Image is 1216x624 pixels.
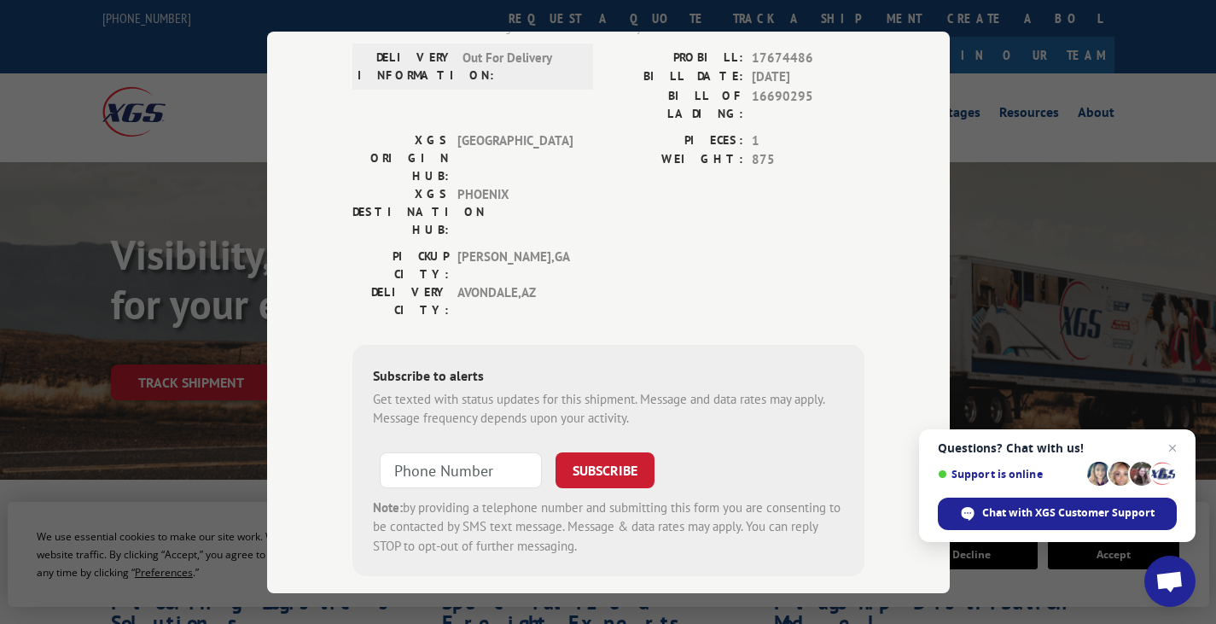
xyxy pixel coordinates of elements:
span: AVONDALE , AZ [457,283,573,318]
span: 875 [752,150,864,170]
label: BILL OF LADING: [608,86,743,122]
span: 16690295 [752,86,864,122]
div: Get texted with status updates for this shipment. Message and data rates may apply. Message frequ... [373,389,844,428]
div: Chat with XGS Customer Support [938,498,1177,530]
label: PIECES: [608,131,743,150]
label: BILL DATE: [608,67,743,87]
button: SUBSCRIBE [556,452,655,487]
span: Questions? Chat with us! [938,441,1177,455]
span: [GEOGRAPHIC_DATA] [457,131,573,184]
label: PROBILL: [608,48,743,67]
span: 1 [752,131,864,150]
div: The estimated time is using the time zone for the delivery destination. [391,20,864,35]
span: Close chat [1162,438,1183,458]
span: Out For Delivery [463,48,578,84]
span: Chat with XGS Customer Support [982,505,1155,521]
span: Support is online [938,468,1081,481]
label: DELIVERY CITY: [352,283,449,318]
label: DELIVERY INFORMATION: [358,48,454,84]
label: WEIGHT: [608,150,743,170]
label: XGS ORIGIN HUB: [352,131,449,184]
label: XGS DESTINATION HUB: [352,184,449,238]
div: Open chat [1144,556,1196,607]
label: PICKUP CITY: [352,247,449,283]
span: 17674486 [752,48,864,67]
div: by providing a telephone number and submitting this form you are consenting to be contacted by SM... [373,498,844,556]
strong: Note: [373,499,403,515]
div: Subscribe to alerts [373,364,844,389]
span: [PERSON_NAME] , GA [457,247,573,283]
span: [DATE] [752,67,864,87]
span: PHOENIX [457,184,573,238]
input: Phone Number [380,452,542,487]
